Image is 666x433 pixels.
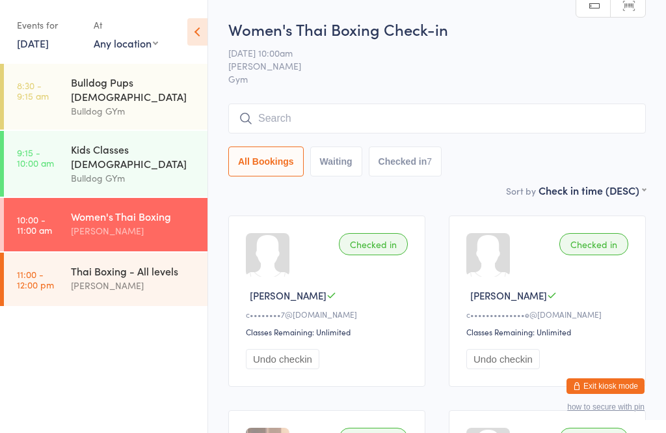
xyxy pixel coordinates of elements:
time: 11:00 - 12:00 pm [17,269,54,290]
div: Check in time (DESC) [539,183,646,197]
button: how to secure with pin [567,402,645,412]
a: 10:00 -11:00 amWomen's Thai Boxing[PERSON_NAME] [4,198,207,251]
div: Kids Classes [DEMOGRAPHIC_DATA] [71,142,196,171]
div: Bulldog Pups [DEMOGRAPHIC_DATA] [71,75,196,104]
a: 9:15 -10:00 amKids Classes [DEMOGRAPHIC_DATA]Bulldog GYm [4,131,207,197]
button: Checked in7 [369,147,442,176]
a: 8:30 -9:15 amBulldog Pups [DEMOGRAPHIC_DATA]Bulldog GYm [4,64,207,130]
div: At [94,14,158,36]
span: [DATE] 10:00am [228,46,626,59]
div: Checked in [559,233,628,255]
div: Classes Remaining: Unlimited [466,326,632,337]
time: 10:00 - 11:00 am [17,214,52,235]
span: [PERSON_NAME] [470,288,547,302]
span: [PERSON_NAME] [228,59,626,72]
div: Classes Remaining: Unlimited [246,326,412,337]
button: All Bookings [228,147,304,176]
button: Undo checkin [246,349,319,369]
input: Search [228,104,646,133]
a: 11:00 -12:00 pmThai Boxing - All levels[PERSON_NAME] [4,253,207,306]
div: Women's Thai Boxing [71,209,196,223]
label: Sort by [506,184,536,197]
div: c••••••••7@[DOMAIN_NAME] [246,309,412,320]
button: Undo checkin [466,349,540,369]
button: Waiting [310,147,362,176]
div: Thai Boxing - All levels [71,264,196,278]
span: [PERSON_NAME] [250,288,326,302]
div: 7 [427,156,432,167]
h2: Women's Thai Boxing Check-in [228,18,646,40]
div: Checked in [339,233,408,255]
time: 9:15 - 10:00 am [17,147,54,168]
div: Bulldog GYm [71,171,196,186]
div: Events for [17,14,81,36]
div: Any location [94,36,158,50]
span: Gym [228,72,646,85]
div: c••••••••••••••e@[DOMAIN_NAME] [466,309,632,320]
div: [PERSON_NAME] [71,278,196,293]
button: Exit kiosk mode [566,378,645,394]
div: [PERSON_NAME] [71,223,196,238]
time: 8:30 - 9:15 am [17,80,49,101]
div: Bulldog GYm [71,104,196,119]
a: [DATE] [17,36,49,50]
